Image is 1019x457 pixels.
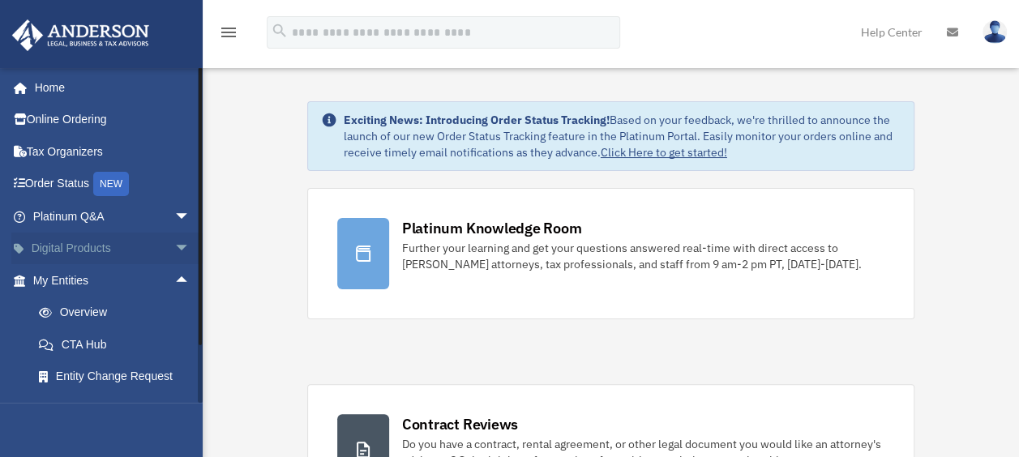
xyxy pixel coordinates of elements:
div: Based on your feedback, we're thrilled to announce the launch of our new Order Status Tracking fe... [344,112,901,160]
a: Overview [23,297,215,329]
a: menu [219,28,238,42]
img: Anderson Advisors Platinum Portal [7,19,154,51]
a: CTA Hub [23,328,215,361]
a: Click Here to get started! [601,145,727,160]
i: menu [219,23,238,42]
a: Platinum Knowledge Room Further your learning and get your questions answered real-time with dire... [307,188,915,319]
a: My Entitiesarrow_drop_up [11,264,215,297]
div: Platinum Knowledge Room [402,218,582,238]
a: Tax Organizers [11,135,215,168]
div: Further your learning and get your questions answered real-time with direct access to [PERSON_NAM... [402,240,885,272]
i: search [271,22,289,40]
strong: Exciting News: Introducing Order Status Tracking! [344,113,610,127]
span: arrow_drop_down [174,233,207,266]
img: User Pic [983,20,1007,44]
a: Order StatusNEW [11,168,215,201]
a: Binder Walkthrough [23,392,215,425]
a: Home [11,71,207,104]
a: Online Ordering [11,104,215,136]
a: Entity Change Request [23,361,215,393]
a: Digital Productsarrow_drop_down [11,233,215,265]
div: NEW [93,172,129,196]
a: Platinum Q&Aarrow_drop_down [11,200,215,233]
div: Contract Reviews [402,414,518,434]
span: arrow_drop_down [174,200,207,233]
span: arrow_drop_up [174,264,207,297]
